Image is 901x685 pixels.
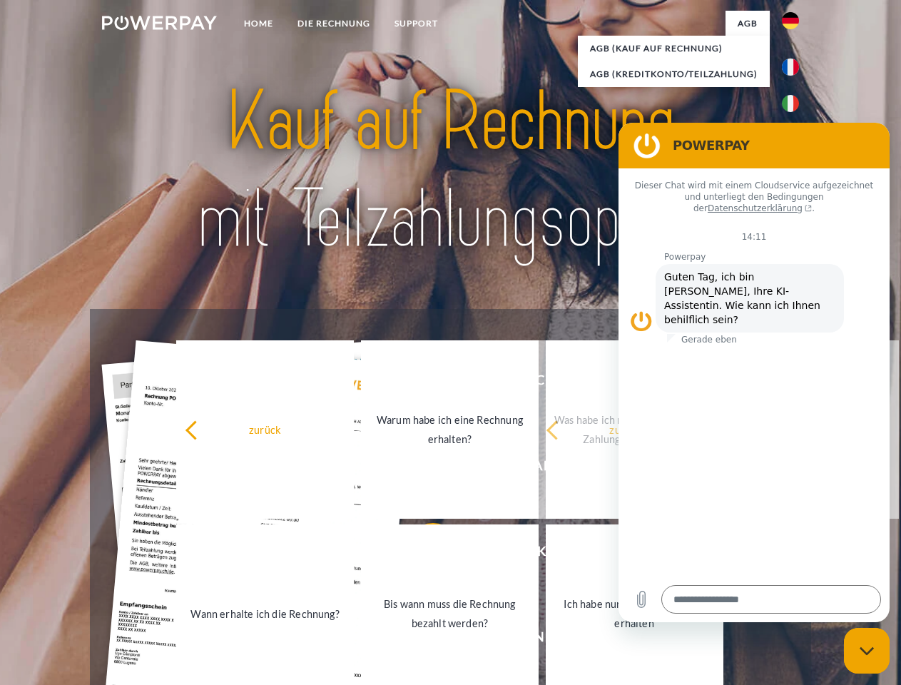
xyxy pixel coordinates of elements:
[782,59,799,76] img: fr
[554,594,715,633] div: Ich habe nur eine Teillieferung erhalten
[185,420,345,439] div: zurück
[382,11,450,36] a: SUPPORT
[370,410,530,449] div: Warum habe ich eine Rechnung erhalten?
[285,11,382,36] a: DIE RECHNUNG
[578,36,770,61] a: AGB (Kauf auf Rechnung)
[578,61,770,87] a: AGB (Kreditkonto/Teilzahlung)
[136,68,765,273] img: title-powerpay_de.svg
[546,420,706,439] div: zurück
[619,123,890,622] iframe: Messaging-Fenster
[370,594,530,633] div: Bis wann muss die Rechnung bezahlt werden?
[232,11,285,36] a: Home
[185,604,345,623] div: Wann erhalte ich die Rechnung?
[782,95,799,112] img: it
[726,11,770,36] a: agb
[844,628,890,674] iframe: Schaltfläche zum Öffnen des Messaging-Fensters; Konversation läuft
[782,12,799,29] img: de
[102,16,217,30] img: logo-powerpay-white.svg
